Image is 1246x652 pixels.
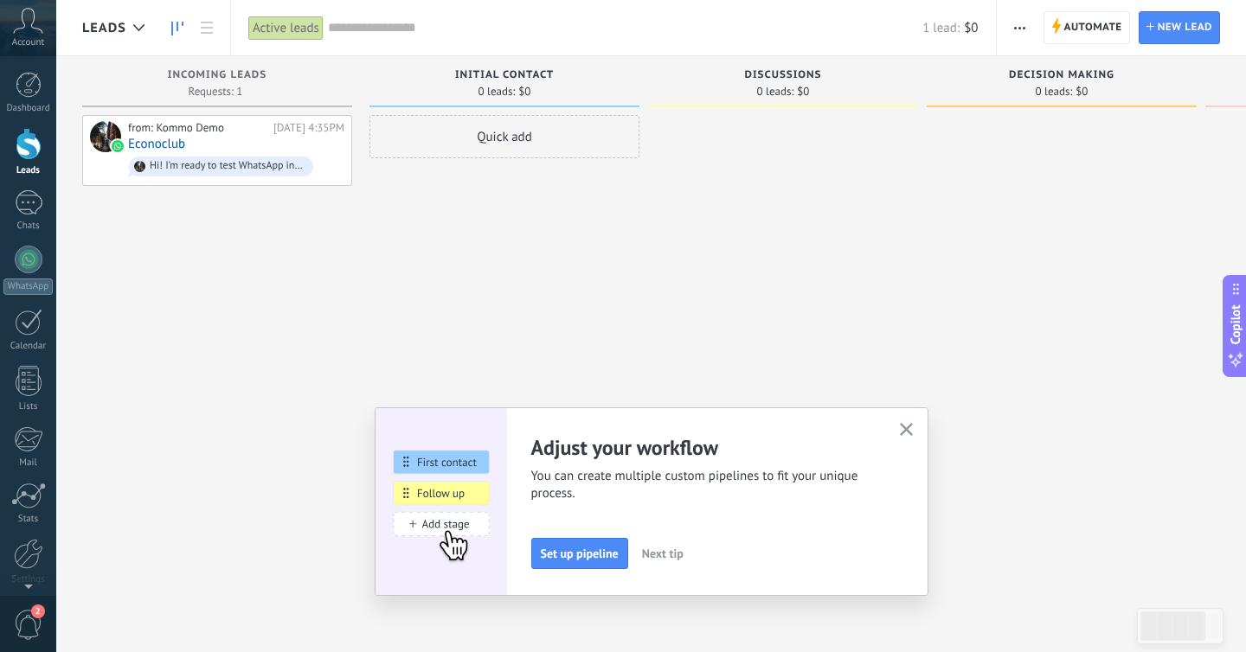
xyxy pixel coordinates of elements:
span: $0 [797,86,809,97]
div: WhatsApp [3,278,53,295]
div: Mail [3,457,54,469]
div: Lists [3,401,54,412]
div: Discussions [657,69,909,84]
span: Leads [82,20,126,36]
div: Leads [3,165,54,176]
a: Econoclub [128,137,185,151]
span: $0 [518,86,530,97]
div: Quick add [369,115,639,158]
div: Decision making [935,69,1188,84]
div: Initial contact [378,69,631,84]
span: Automate [1064,12,1122,43]
a: List [192,11,222,45]
div: Active leads [248,16,324,41]
div: Hi! I’m ready to test WhatsApp in [GEOGRAPHIC_DATA]. My verification code is My6dL8 [150,160,305,172]
span: 1 lead: [922,20,960,36]
div: Chats [3,221,54,232]
a: Automate [1044,11,1130,44]
div: from: Kommo Demo [128,121,267,135]
a: New lead [1139,11,1220,44]
span: $0 [964,20,978,36]
span: Set up pipeline [541,547,619,559]
span: 0 leads: [1036,86,1073,97]
span: 2 [31,604,45,618]
div: Econoclub [90,121,121,152]
img: waba.svg [112,140,124,152]
span: $0 [1076,86,1088,97]
span: Requests: 1 [189,86,243,97]
button: Next tip [634,540,691,566]
span: 0 leads: [757,86,794,97]
span: Discussions [744,69,821,81]
span: 0 leads: [478,86,516,97]
h2: Adjust your workflow [531,434,879,461]
span: Decision making [1009,69,1114,81]
span: Incoming leads [168,69,267,81]
div: Stats [3,514,54,525]
div: Incoming leads [91,69,344,84]
span: Account [12,37,44,48]
span: Copilot [1227,305,1244,345]
span: New lead [1158,12,1212,43]
div: [DATE] 4:35PM [273,121,344,135]
a: Leads [163,11,192,45]
button: Set up pipeline [531,538,628,569]
span: Initial contact [455,69,554,81]
button: More [1007,11,1032,44]
span: You can create multiple custom pipelines to fit your unique process. [531,468,879,502]
div: Calendar [3,341,54,352]
span: Next tip [642,547,684,559]
div: Dashboard [3,103,54,114]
